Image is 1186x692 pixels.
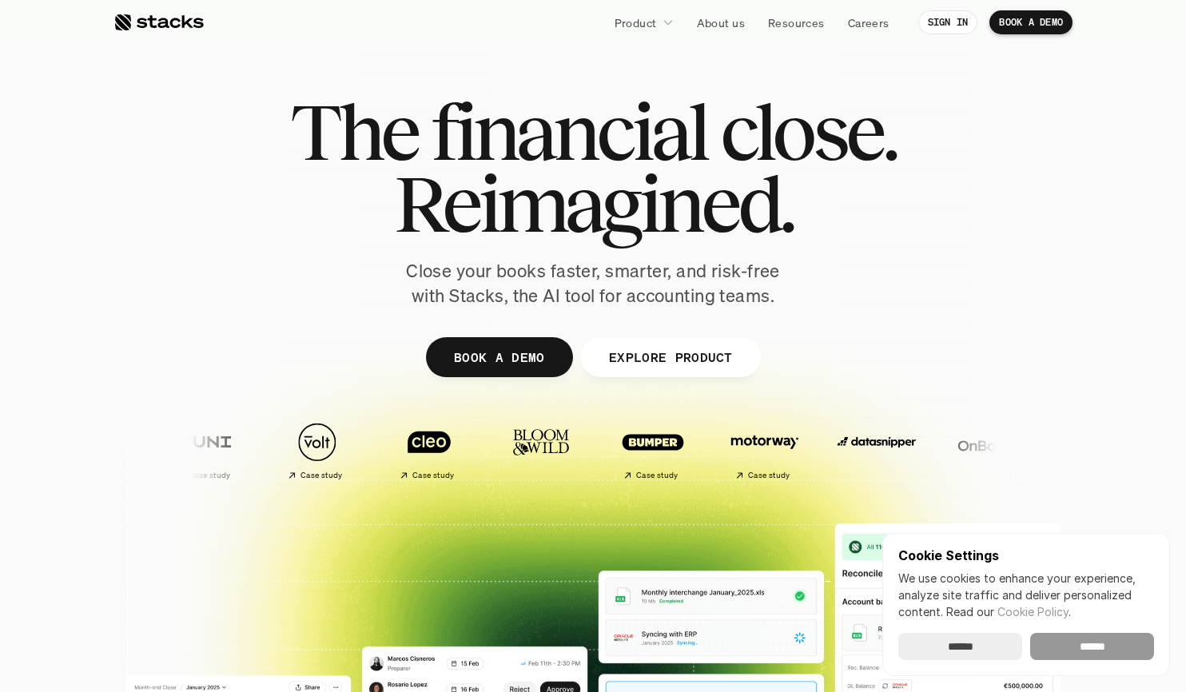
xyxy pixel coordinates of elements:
a: Case study [174,414,278,487]
h2: Case study [657,471,699,480]
h2: Case study [321,471,364,480]
p: Resources [768,14,825,31]
a: About us [687,8,754,37]
p: BOOK A DEMO [454,345,545,368]
a: BOOK A DEMO [426,337,573,377]
p: EXPLORE PRODUCT [608,345,732,368]
p: SIGN IN [928,17,969,28]
p: Careers [848,14,889,31]
p: We use cookies to enhance your experience, analyze site traffic and deliver personalized content. [898,570,1154,620]
a: Privacy Policy [189,370,259,381]
span: Read our . [946,605,1071,618]
span: Reimagined. [394,168,793,240]
span: The [290,96,417,168]
a: Case study [286,414,390,487]
a: SIGN IN [918,10,978,34]
h2: Case study [545,471,587,480]
a: Cookie Policy [997,605,1069,618]
span: financial [431,96,706,168]
p: Close your books faster, smarter, and risk-free with Stacks, the AI tool for accounting teams. [393,259,793,308]
a: EXPLORE PRODUCT [580,337,760,377]
p: About us [697,14,745,31]
p: BOOK A DEMO [999,17,1063,28]
h2: Case study [209,471,252,480]
a: Case study [510,414,614,487]
a: BOOK A DEMO [989,10,1073,34]
a: Case study [622,414,726,487]
a: Careers [838,8,899,37]
p: Product [615,14,657,31]
p: Cookie Settings [898,549,1154,562]
span: close. [720,96,896,168]
a: Resources [758,8,834,37]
